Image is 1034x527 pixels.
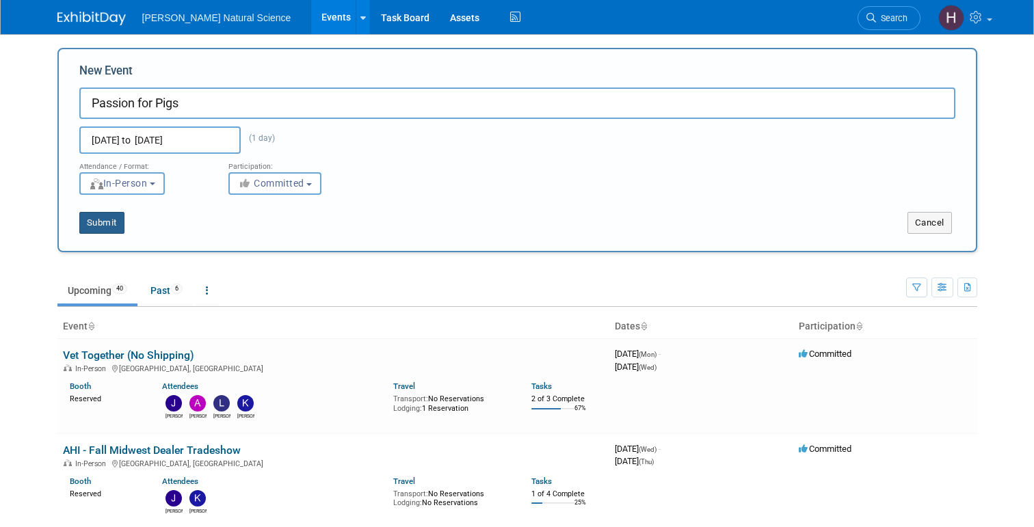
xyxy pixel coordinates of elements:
[615,444,661,454] span: [DATE]
[856,321,862,332] a: Sort by Participation Type
[393,487,512,508] div: No Reservations No Reservations
[70,487,142,499] div: Reserved
[640,321,647,332] a: Sort by Start Date
[189,490,206,506] img: Keith Feltman
[799,349,851,359] span: Committed
[858,6,920,30] a: Search
[64,364,72,371] img: In-Person Event
[165,490,182,506] img: Jennifer Bullock
[531,489,603,499] div: 1 of 4 Complete
[393,392,512,413] div: No Reservations 1 Reservation
[57,12,126,25] img: ExhibitDay
[393,498,422,507] span: Lodging:
[615,362,657,372] span: [DATE]
[639,458,654,465] span: (Thu)
[63,444,241,457] a: AHI - Fall Midwest Dealer Tradeshow
[79,172,165,195] button: In-Person
[57,278,137,303] a: Upcoming40
[79,87,955,119] input: Name of Trade Show / Conference
[57,315,609,338] th: Event
[393,476,415,486] a: Travel
[70,476,91,486] a: Booth
[75,364,110,373] span: In-Person
[639,364,657,371] span: (Wed)
[165,411,183,420] div: Justin Puffer
[79,126,241,154] input: Start Date - End Date
[165,506,183,515] div: Jennifer Bullock
[213,411,230,420] div: Luis Lopez
[63,457,604,468] div: [GEOGRAPHIC_DATA], [GEOGRAPHIC_DATA]
[574,405,586,423] td: 67%
[907,212,952,234] button: Cancel
[531,476,552,486] a: Tasks
[140,278,193,303] a: Past6
[228,172,321,195] button: Committed
[79,63,133,84] label: New Event
[393,489,428,498] span: Transport:
[63,362,604,373] div: [GEOGRAPHIC_DATA], [GEOGRAPHIC_DATA]
[659,444,661,454] span: -
[393,404,422,413] span: Lodging:
[189,506,207,515] div: Keith Feltman
[213,395,230,411] img: Luis Lopez
[70,392,142,404] div: Reserved
[938,5,964,31] img: Halle Fick
[876,13,907,23] span: Search
[609,315,793,338] th: Dates
[639,351,657,358] span: (Mon)
[112,284,127,294] span: 40
[79,154,209,172] div: Attendance / Format:
[615,456,654,466] span: [DATE]
[531,394,603,404] div: 2 of 3 Complete
[189,411,207,420] div: Alex Van Beek
[162,381,198,391] a: Attendees
[189,395,206,411] img: Alex Van Beek
[393,394,428,403] span: Transport:
[70,381,91,391] a: Booth
[237,411,254,420] div: Kirk Phillips
[171,284,183,294] span: 6
[228,154,358,172] div: Participation:
[615,349,661,359] span: [DATE]
[63,349,194,362] a: Vet Together (No Shipping)
[659,349,661,359] span: -
[393,381,415,391] a: Travel
[238,178,304,189] span: Committed
[531,381,552,391] a: Tasks
[89,178,148,189] span: In-Person
[162,476,198,486] a: Attendees
[793,315,977,338] th: Participation
[639,446,657,453] span: (Wed)
[241,133,275,143] span: (1 day)
[88,321,94,332] a: Sort by Event Name
[799,444,851,454] span: Committed
[64,459,72,466] img: In-Person Event
[237,395,254,411] img: Kirk Phillips
[574,499,586,517] td: 25%
[142,12,291,23] span: [PERSON_NAME] Natural Science
[165,395,182,411] img: Justin Puffer
[75,459,110,468] span: In-Person
[79,212,124,234] button: Submit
